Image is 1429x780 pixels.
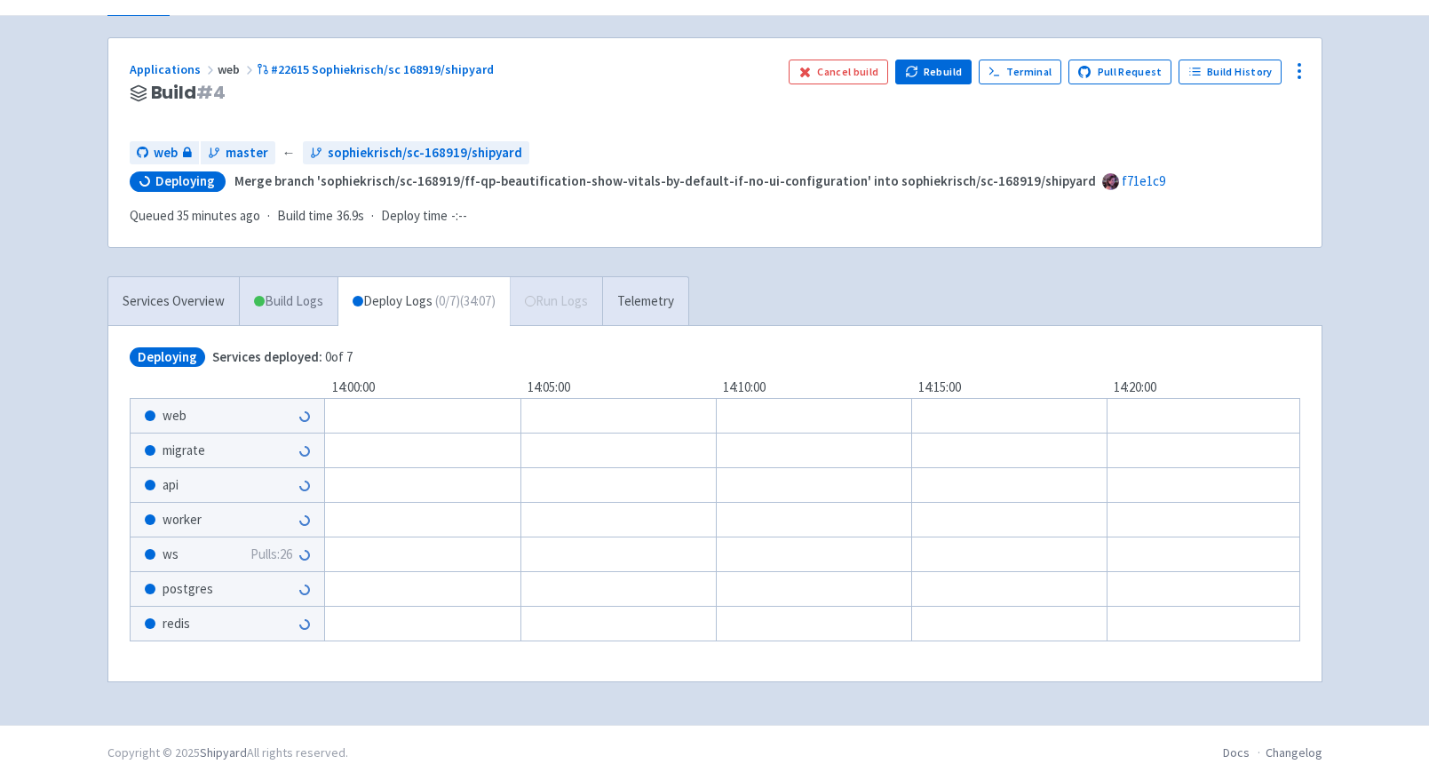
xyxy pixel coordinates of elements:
[250,545,292,565] span: Pulls: 26
[234,172,1096,189] strong: Merge branch 'sophiekrisch/sc-168919/ff-qp-beautification-show-vitals-by-default-if-no-ui-configu...
[200,744,247,760] a: Shipyard
[108,277,239,326] a: Services Overview
[337,277,510,326] a: Deploy Logs (0/7)(34:07)
[1122,172,1165,189] a: f71e1c9
[789,60,889,84] button: Cancel build
[163,545,179,565] span: ws
[163,475,179,496] span: api
[328,143,522,163] span: sophiekrisch/sc-168919/shipyard
[130,206,478,227] div: · ·
[130,347,205,368] span: Deploying
[163,406,187,426] span: web
[303,141,529,165] a: sophiekrisch/sc-168919/shipyard
[163,579,213,600] span: postgres
[911,378,1107,398] div: 14:15:00
[520,378,716,398] div: 14:05:00
[240,277,337,326] a: Build Logs
[201,141,275,165] a: master
[282,143,296,163] span: ←
[130,141,199,165] a: web
[226,143,268,163] span: master
[435,291,496,312] span: ( 0 / 7 ) (34:07)
[257,61,497,77] a: #22615 Sophiekrisch/sc 168919/shipyard
[381,206,448,227] span: Deploy time
[451,206,467,227] span: -:--
[163,510,202,530] span: worker
[107,744,348,762] div: Copyright © 2025 All rights reserved.
[895,60,972,84] button: Rebuild
[1107,378,1302,398] div: 14:20:00
[212,348,322,365] span: Services deployed:
[1179,60,1282,84] a: Build History
[1266,744,1322,760] a: Changelog
[602,277,688,326] a: Telemetry
[196,80,226,105] span: # 4
[218,61,257,77] span: web
[716,378,911,398] div: 14:10:00
[979,60,1061,84] a: Terminal
[1068,60,1172,84] a: Pull Request
[212,347,353,368] span: 0 of 7
[163,614,190,634] span: redis
[154,143,178,163] span: web
[163,441,205,461] span: migrate
[337,206,364,227] span: 36.9s
[1223,744,1250,760] a: Docs
[177,207,260,224] time: 35 minutes ago
[130,207,260,224] span: Queued
[155,172,215,190] span: Deploying
[151,83,226,103] span: Build
[277,206,333,227] span: Build time
[130,61,218,77] a: Applications
[325,378,520,398] div: 14:00:00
